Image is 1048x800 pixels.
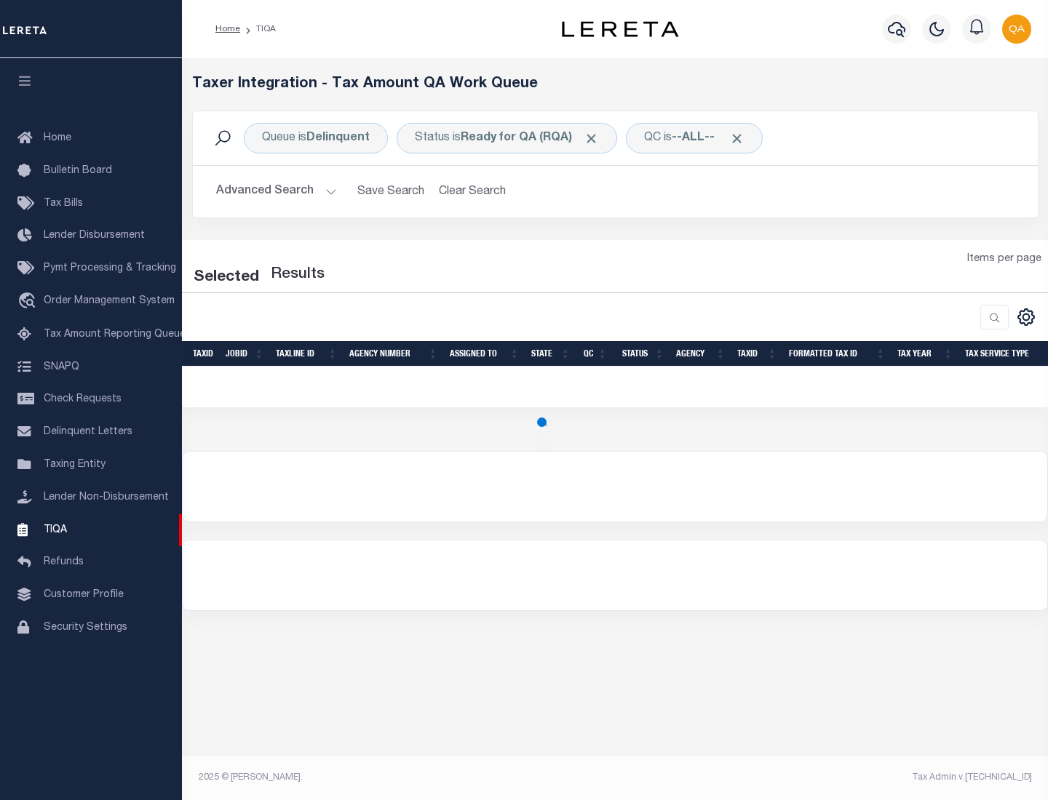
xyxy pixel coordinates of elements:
[731,341,783,367] th: TaxID
[44,329,186,340] span: Tax Amount Reporting Queue
[220,341,270,367] th: JobID
[44,427,132,437] span: Delinquent Letters
[670,341,731,367] th: Agency
[17,292,41,311] i: travel_explore
[188,771,616,784] div: 2025 © [PERSON_NAME].
[967,252,1041,268] span: Items per page
[192,76,1039,93] h5: Taxer Integration - Tax Amount QA Work Queue
[626,771,1032,784] div: Tax Admin v.[TECHNICAL_ID]
[576,341,614,367] th: QC
[44,394,122,404] span: Check Requests
[729,131,745,146] span: Click to Remove
[44,492,169,503] span: Lender Non-Disbursement
[270,341,344,367] th: TaxLine ID
[444,341,525,367] th: Assigned To
[44,361,79,372] span: SNAPQ
[44,524,67,535] span: TIQA
[44,557,84,567] span: Refunds
[397,123,617,153] div: Click to Edit
[44,231,145,241] span: Lender Disbursement
[525,341,576,367] th: State
[216,177,337,206] button: Advanced Search
[584,131,599,146] span: Click to Remove
[44,263,176,273] span: Pymt Processing & Tracking
[44,460,106,470] span: Taxing Entity
[194,266,259,289] div: Selected
[783,341,892,367] th: Formatted Tax ID
[44,590,124,600] span: Customer Profile
[562,21,678,37] img: logo-dark.svg
[271,263,325,287] label: Results
[1002,15,1031,44] img: svg+xml;base64,PHN2ZyB4bWxucz0iaHR0cDovL3d3dy53My5vcmcvMjAwMC9zdmciIHBvaW50ZXItZXZlbnRzPSJub25lIi...
[626,123,763,153] div: Click to Edit
[44,296,175,306] span: Order Management System
[614,341,670,367] th: Status
[44,623,127,633] span: Security Settings
[672,132,715,144] b: --ALL--
[892,341,959,367] th: Tax Year
[433,177,512,206] button: Clear Search
[244,123,388,153] div: Click to Edit
[187,341,220,367] th: TaxID
[306,132,370,144] b: Delinquent
[461,132,599,144] b: Ready for QA (RQA)
[44,166,112,176] span: Bulletin Board
[44,133,71,143] span: Home
[240,23,276,36] li: TIQA
[349,177,433,206] button: Save Search
[44,199,83,209] span: Tax Bills
[215,25,240,33] a: Home
[344,341,444,367] th: Agency Number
